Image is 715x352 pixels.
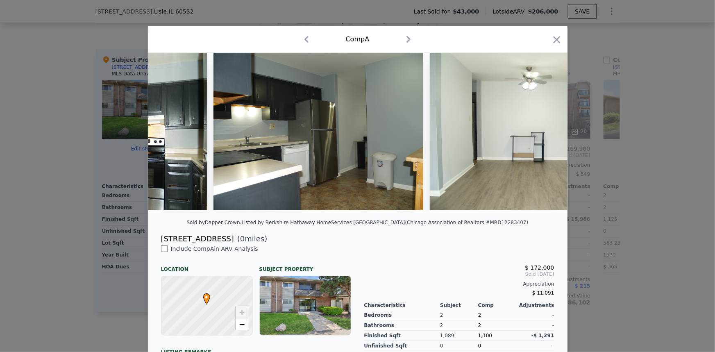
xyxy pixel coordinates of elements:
[234,233,268,245] span: ( miles)
[364,331,440,341] div: Finished Sqft
[364,310,440,320] div: Bedrooms
[201,293,206,298] div: •
[364,320,440,331] div: Bathrooms
[161,233,234,245] div: [STREET_ADDRESS]
[161,259,253,273] div: Location
[440,310,478,320] div: 2
[478,343,481,349] span: 0
[478,320,516,331] div: 2
[440,302,478,309] div: Subject
[239,307,244,317] span: +
[525,264,554,271] span: $ 172,000
[364,341,440,351] div: Unfinished Sqft
[240,234,245,243] span: 0
[168,245,261,252] span: Include Comp A in ARV Analysis
[242,220,529,225] div: Listed by Berkshire Hathaway HomeServices [GEOGRAPHIC_DATA] (Chicago Association of Realtors #MRD...
[239,319,244,329] span: −
[213,53,423,210] img: Property Img
[364,271,554,277] span: Sold [DATE]
[430,53,640,210] img: Property Img
[440,341,478,351] div: 0
[440,320,478,331] div: 2
[346,34,370,44] div: Comp A
[364,281,554,287] div: Appreciation
[478,312,481,318] span: 2
[516,341,554,351] div: -
[516,320,554,331] div: -
[236,318,248,331] a: Zoom out
[478,302,516,309] div: Comp
[364,302,440,309] div: Characteristics
[478,333,492,338] span: 1,100
[236,306,248,318] a: Zoom in
[259,259,351,273] div: Subject Property
[187,220,242,225] div: Sold by Dapper Crown .
[516,310,554,320] div: -
[516,302,554,309] div: Adjustments
[531,333,554,338] span: -$ 1,291
[532,290,554,296] span: $ 11,091
[440,331,478,341] div: 1,089
[201,291,212,303] span: •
